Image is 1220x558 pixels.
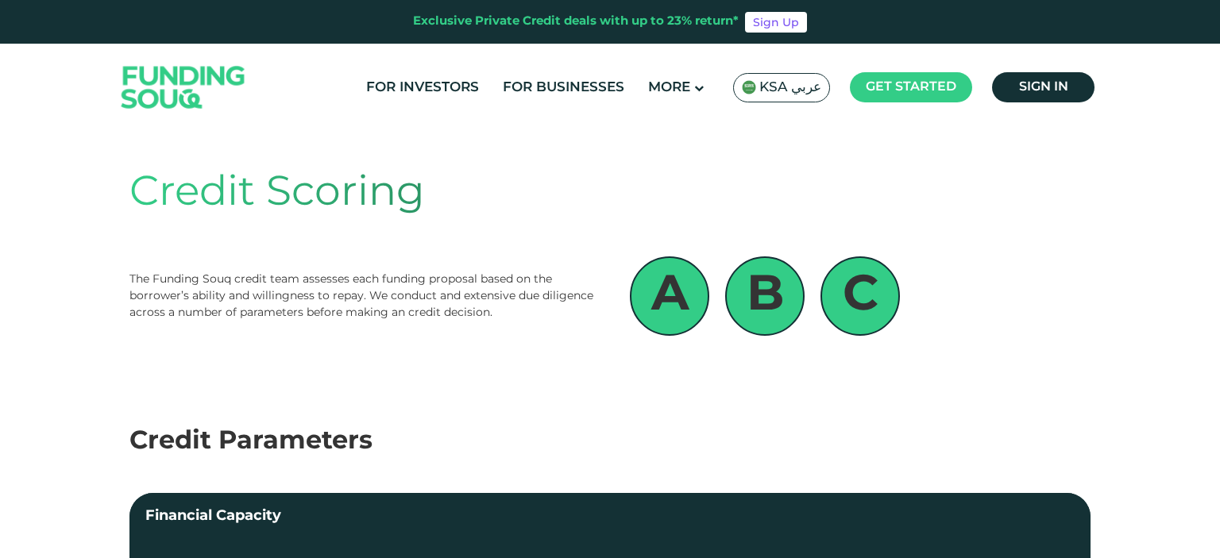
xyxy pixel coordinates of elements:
span: Get started [866,81,956,93]
span: KSA عربي [759,79,821,97]
div: Financial Capacity [145,506,281,527]
a: For Investors [362,75,483,101]
div: Credit Parameters [129,423,1091,461]
span: Sign in [1019,81,1068,93]
span: More [648,81,690,94]
div: Exclusive Private Credit deals with up to 23% return* [413,13,739,31]
a: For Businesses [499,75,628,101]
a: Sign Up [745,12,807,33]
a: Sign in [992,72,1095,102]
img: Logo [106,48,261,128]
div: B [725,256,805,336]
div: C [820,256,900,336]
img: SA Flag [742,80,756,94]
div: Credit Scoring [129,163,1091,225]
div: A [630,256,709,336]
div: The Funding Souq credit team assesses each funding proposal based on the borrower’s ability and w... [129,271,598,321]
